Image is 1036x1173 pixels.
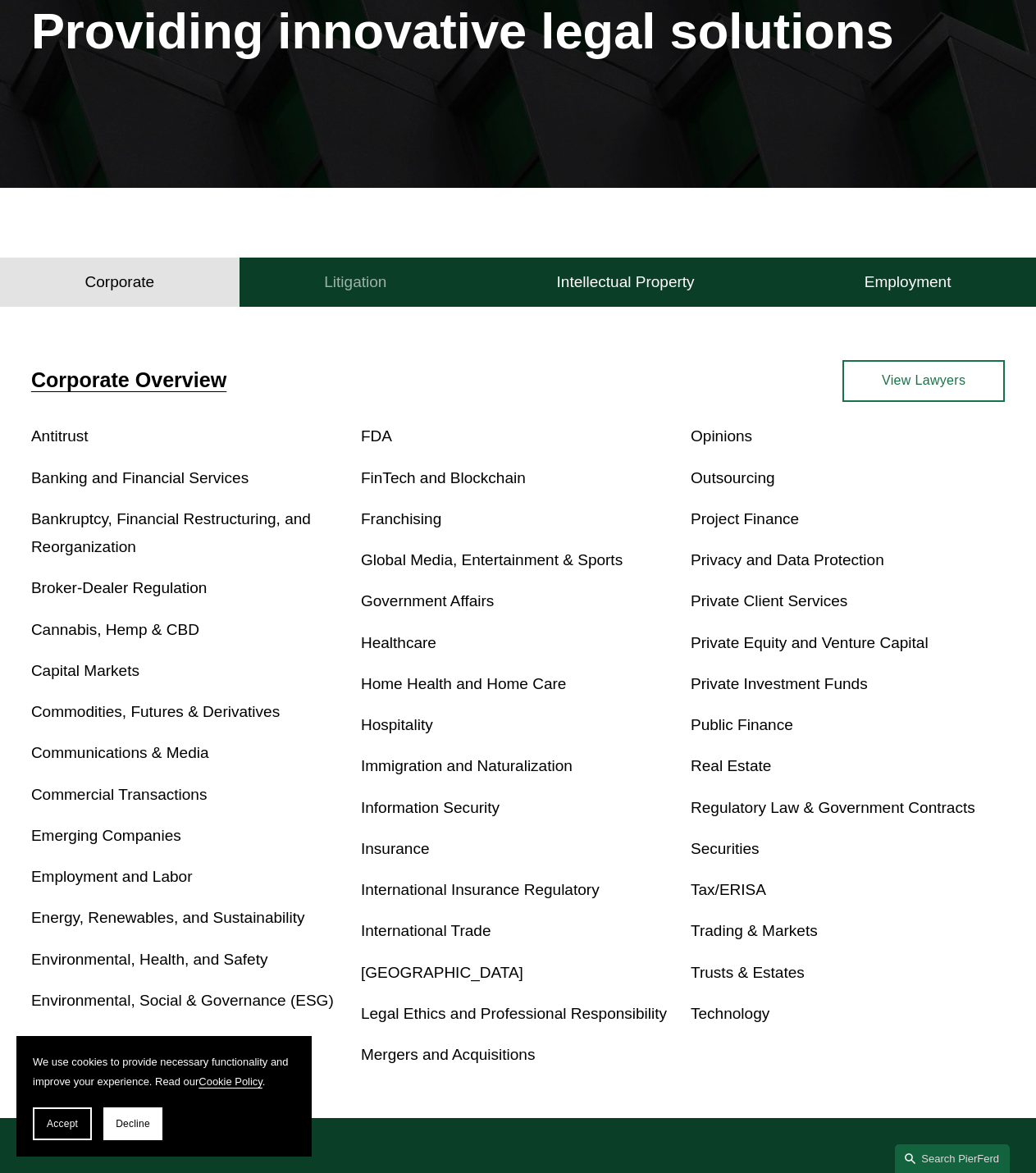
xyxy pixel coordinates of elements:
a: International Trade [361,922,491,939]
a: Cookie Policy [199,1075,262,1088]
a: Emerging Companies [31,827,181,844]
a: Executive Compensation and Benefits [31,1033,294,1050]
a: Environmental, Social & Governance (ESG) [31,992,334,1009]
h4: Corporate [85,272,155,292]
a: Global Media, Entertainment & Sports [361,551,623,568]
h4: Employment [865,272,952,292]
a: Bankruptcy, Financial Restructuring, and Reorganization [31,510,311,555]
a: Insurance [361,840,430,857]
a: FinTech and Blockchain [361,469,526,486]
button: Decline [103,1107,162,1140]
a: Real Estate [691,757,771,774]
a: Cannabis, Hemp & CBD [31,621,199,638]
a: Capital Markets [31,662,139,679]
a: Legal Ethics and Professional Responsibility [361,1005,667,1022]
a: Opinions [691,427,752,445]
a: Home Health and Home Care [361,675,567,692]
a: Mergers and Acquisitions [361,1046,535,1063]
a: Public Finance [691,716,793,733]
a: Regulatory Law & Government Contracts [691,799,975,816]
a: Private Investment Funds [691,675,868,692]
a: Private Client Services [691,592,847,609]
section: Cookie banner [16,1036,312,1157]
a: Commodities, Futures & Derivatives [31,703,280,720]
a: Healthcare [361,634,436,651]
a: Commercial Transactions [31,786,208,803]
a: Information Security [361,799,500,816]
a: Energy, Renewables, and Sustainability [31,909,305,926]
a: Securities [691,840,760,857]
a: Search this site [895,1144,1010,1173]
a: [GEOGRAPHIC_DATA] [361,964,523,981]
h4: Litigation [324,272,386,292]
a: Tax/ERISA [691,881,766,898]
h4: Intellectual Property [557,272,695,292]
a: Communications & Media [31,744,209,761]
a: Trusts & Estates [691,964,805,981]
a: Technology [691,1005,769,1022]
a: Privacy and Data Protection [691,551,884,568]
a: Broker-Dealer Regulation [31,579,208,596]
a: Banking and Financial Services [31,469,249,486]
p: We use cookies to provide necessary functionality and improve your experience. Read our . [33,1052,295,1091]
a: Hospitality [361,716,433,733]
button: Accept [33,1107,92,1140]
a: Employment and Labor [31,868,193,885]
a: Government Affairs [361,592,494,609]
span: Accept [47,1118,78,1130]
a: Antitrust [31,427,89,445]
h1: Providing innovative legal solutions [31,2,1005,60]
span: Decline [116,1118,150,1130]
a: Outsourcing [691,469,775,486]
a: FDA [361,427,392,445]
a: International Insurance Regulatory [361,881,600,898]
a: Franchising [361,510,441,527]
a: Immigration and Naturalization [361,757,573,774]
a: Trading & Markets [691,922,818,939]
a: Private Equity and Venture Capital [691,634,929,651]
a: Project Finance [691,510,799,527]
a: Corporate Overview [31,368,226,391]
a: Environmental, Health, and Safety [31,951,268,968]
a: View Lawyers [842,360,1005,402]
